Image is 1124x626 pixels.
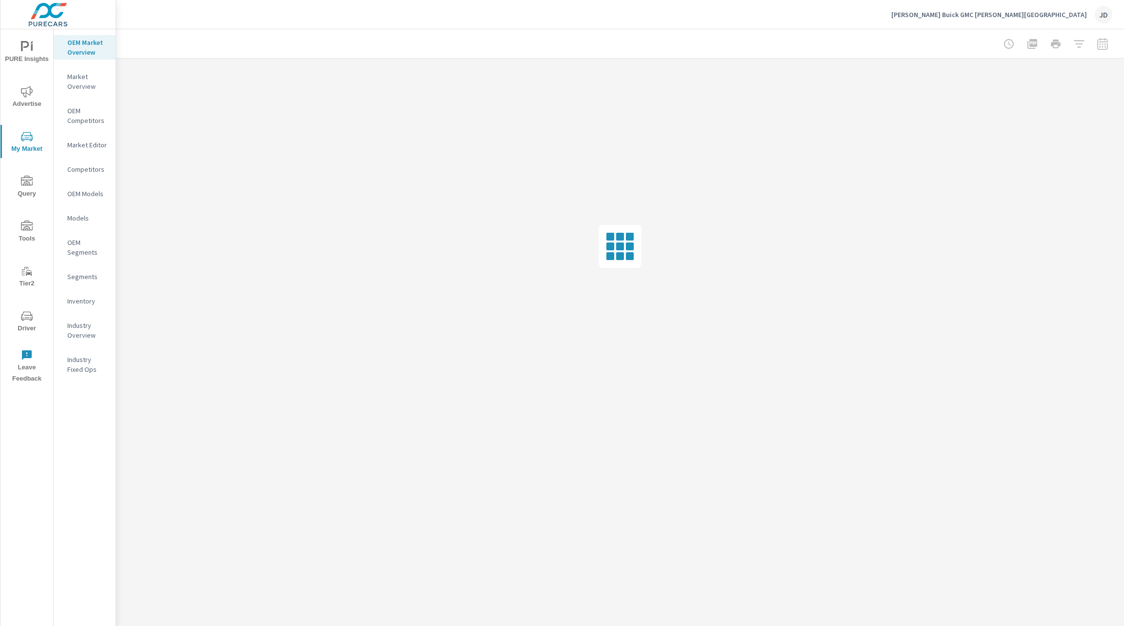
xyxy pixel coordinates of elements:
p: Industry Fixed Ops [67,355,108,374]
p: Segments [67,272,108,282]
p: Competitors [67,164,108,174]
div: Inventory [54,294,116,308]
div: Models [54,211,116,225]
div: Competitors [54,162,116,177]
p: OEM Segments [67,238,108,257]
p: Inventory [67,296,108,306]
p: Market Overview [67,72,108,91]
p: Industry Overview [67,321,108,340]
p: OEM Market Overview [67,38,108,57]
div: OEM Segments [54,235,116,260]
div: Segments [54,269,116,284]
p: OEM Competitors [67,106,108,125]
div: Market Overview [54,69,116,94]
div: JD [1095,6,1112,23]
span: PURE Insights [3,41,50,65]
div: Industry Overview [54,318,116,343]
p: Market Editor [67,140,108,150]
p: Models [67,213,108,223]
p: [PERSON_NAME] Buick GMC [PERSON_NAME][GEOGRAPHIC_DATA] [891,10,1087,19]
p: OEM Models [67,189,108,199]
div: Industry Fixed Ops [54,352,116,377]
div: OEM Models [54,186,116,201]
div: Market Editor [54,138,116,152]
span: Advertise [3,86,50,110]
span: Query [3,176,50,200]
div: OEM Competitors [54,103,116,128]
span: Tools [3,221,50,244]
span: My Market [3,131,50,155]
span: Driver [3,310,50,334]
span: Leave Feedback [3,349,50,384]
div: nav menu [0,29,53,388]
div: OEM Market Overview [54,35,116,60]
span: Tier2 [3,265,50,289]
